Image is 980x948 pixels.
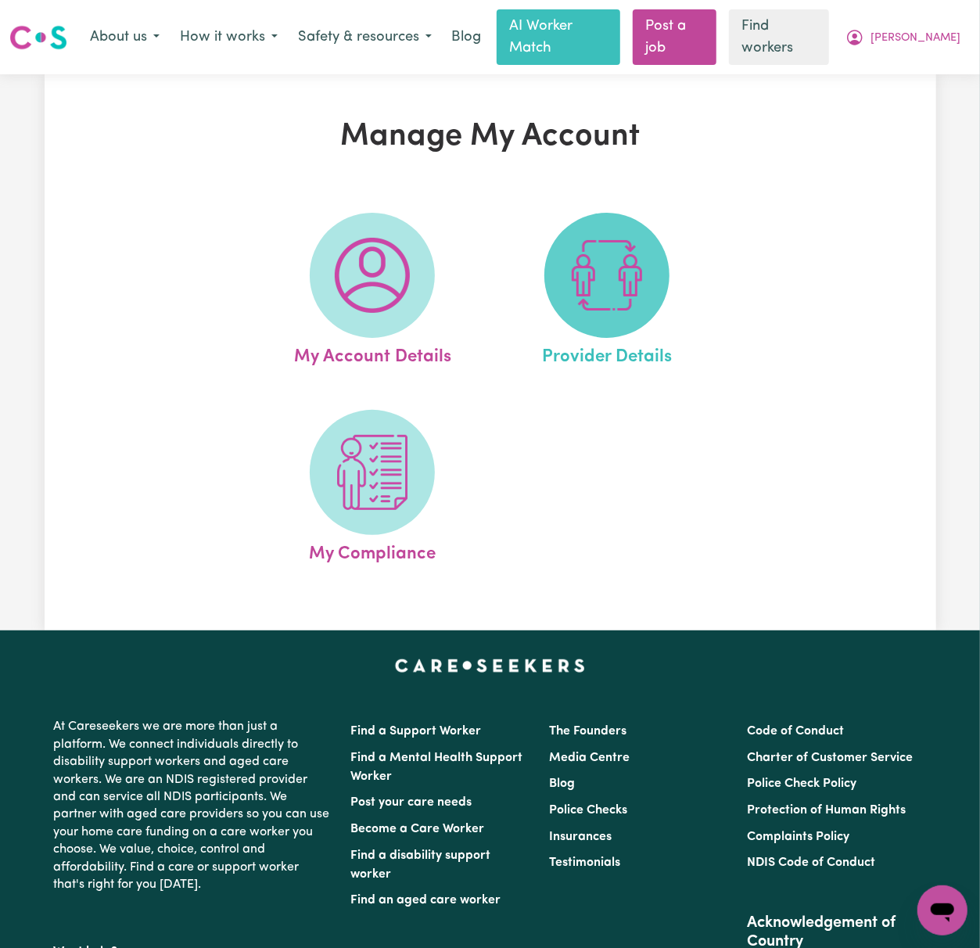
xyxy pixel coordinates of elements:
a: Post a job [633,9,716,65]
a: The Founders [549,725,626,738]
a: Find a Mental Health Support Worker [351,752,523,783]
a: Media Centre [549,752,630,764]
a: Police Check Policy [747,777,856,790]
h1: Manage My Account [203,118,778,156]
a: Code of Conduct [747,725,844,738]
iframe: Button to launch messaging window [917,885,967,935]
button: Safety & resources [288,21,442,54]
a: Insurances [549,831,612,843]
a: Find an aged care worker [351,894,501,907]
a: Police Checks [549,804,627,817]
img: Careseekers logo [9,23,67,52]
button: About us [80,21,170,54]
a: NDIS Code of Conduct [747,856,875,869]
a: Find a Support Worker [351,725,482,738]
a: Protection of Human Rights [747,804,906,817]
a: Blog [549,777,575,790]
span: My Account Details [294,338,451,371]
a: Find a disability support worker [351,849,491,881]
a: Blog [442,20,490,55]
a: Charter of Customer Service [747,752,913,764]
a: My Compliance [260,410,485,568]
a: Testimonials [549,856,620,869]
button: My Account [835,21,971,54]
button: How it works [170,21,288,54]
a: Become a Care Worker [351,823,485,835]
a: Post your care needs [351,796,472,809]
a: Provider Details [494,213,720,371]
a: Careseekers home page [395,659,585,671]
a: Careseekers logo [9,20,67,56]
span: [PERSON_NAME] [871,30,960,47]
a: Find workers [729,9,829,65]
span: My Compliance [309,535,436,568]
p: At Careseekers we are more than just a platform. We connect individuals directly to disability su... [54,712,332,900]
a: My Account Details [260,213,485,371]
span: Provider Details [542,338,672,371]
a: AI Worker Match [497,9,620,65]
a: Complaints Policy [747,831,849,843]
